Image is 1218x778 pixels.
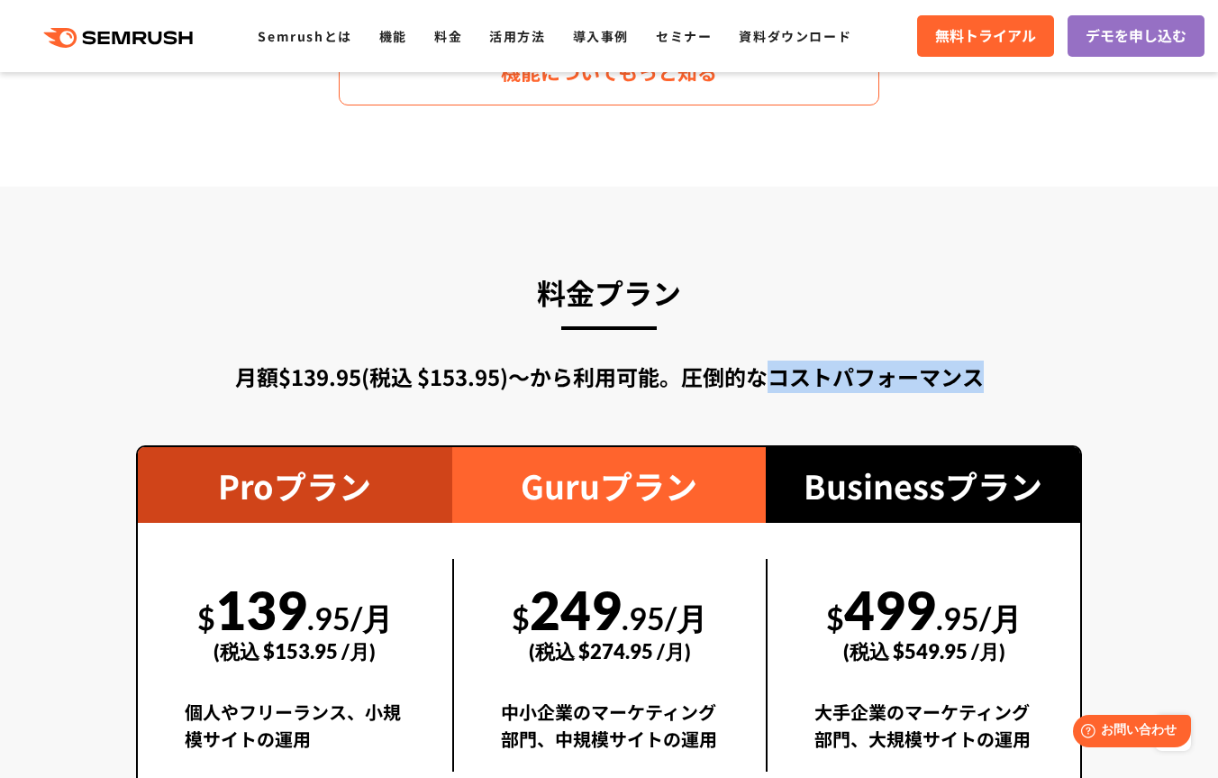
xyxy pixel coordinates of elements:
div: (税込 $153.95 /月) [185,619,405,683]
div: (税込 $274.95 /月) [501,619,720,683]
div: 個人やフリーランス、小規模サイトの運用 [185,699,405,772]
div: 月額$139.95(税込 $153.95)〜から利用可能。圧倒的なコストパフォーマンス [136,361,1082,393]
a: 料金 [434,27,462,45]
iframe: Help widget launcher [1058,708,1198,758]
span: .95/月 [307,600,393,636]
div: Businessプラン [766,447,1080,523]
span: .95/月 [622,600,707,636]
span: $ [826,600,844,636]
a: セミナー [656,27,712,45]
div: Guruプラン [452,447,767,523]
span: $ [197,600,215,636]
div: (税込 $549.95 /月) [814,619,1033,683]
span: $ [512,600,530,636]
span: .95/月 [936,600,1022,636]
a: 資料ダウンロード [739,27,851,45]
a: 無料トライアル [917,15,1054,57]
div: 139 [185,559,405,683]
span: 無料トライアル [935,24,1036,48]
span: デモを申し込む [1086,24,1186,48]
div: 大手企業のマーケティング部門、大規模サイトの運用 [814,699,1033,772]
div: 499 [814,559,1033,683]
a: Semrushとは [258,27,351,45]
a: 機能 [379,27,407,45]
div: 249 [501,559,720,683]
a: 活用方法 [489,27,545,45]
a: デモを申し込む [1068,15,1204,57]
div: Proプラン [138,447,452,523]
h3: 料金プラン [136,268,1082,316]
div: 中小企業のマーケティング部門、中規模サイトの運用 [501,699,720,772]
a: 導入事例 [573,27,629,45]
